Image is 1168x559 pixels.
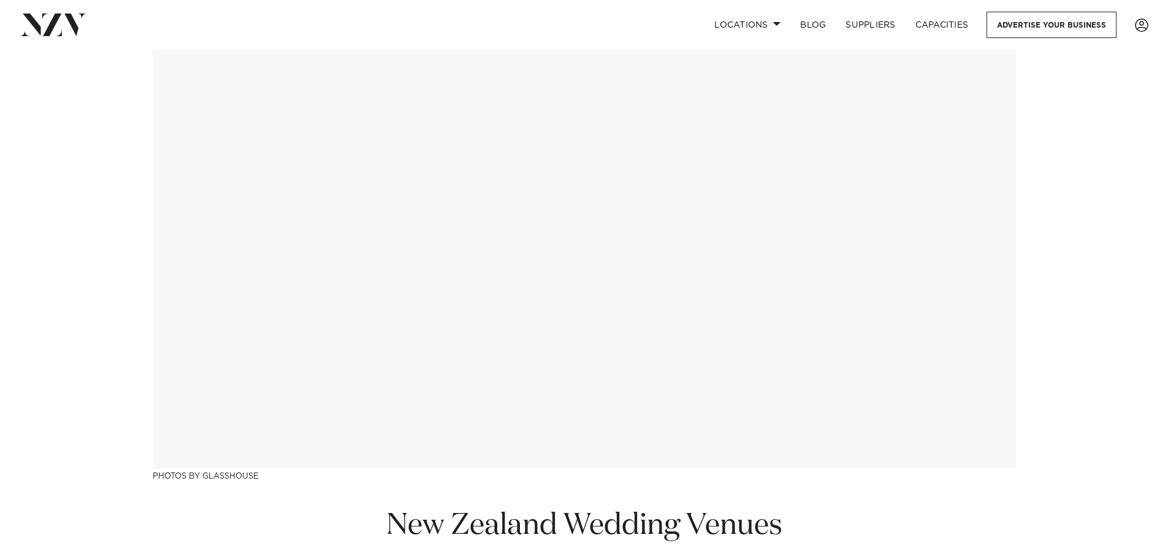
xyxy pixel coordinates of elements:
a: Advertise your business [987,12,1116,38]
a: Capacities [906,12,979,38]
a: SUPPLIERS [836,12,905,38]
h1: New Zealand Wedding Venues [375,507,794,546]
a: Locations [704,12,790,38]
a: BLOG [790,12,836,38]
img: nzv-logo.png [20,13,86,36]
h3: Photos by Glasshouse [153,469,1016,482]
